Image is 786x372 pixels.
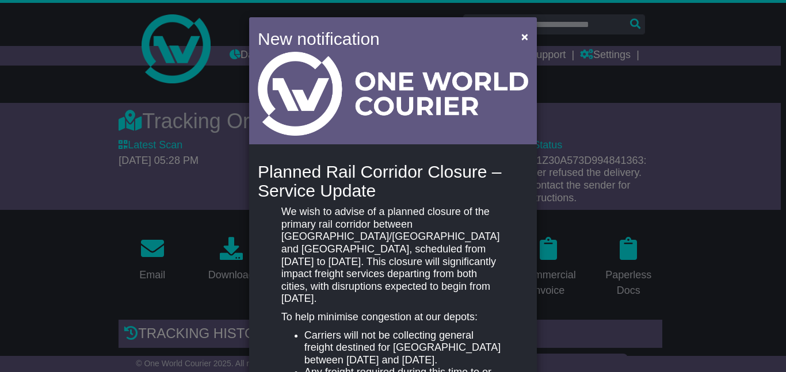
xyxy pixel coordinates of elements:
[516,25,534,48] button: Close
[521,30,528,43] span: ×
[258,162,528,200] h4: Planned Rail Corridor Closure – Service Update
[304,329,505,367] li: Carriers will not be collecting general freight destined for [GEOGRAPHIC_DATA] between [DATE] and...
[258,26,505,52] h4: New notification
[281,206,505,305] p: We wish to advise of a planned closure of the primary rail corridor between [GEOGRAPHIC_DATA]/[GE...
[258,52,528,136] img: Light
[281,311,505,324] p: To help minimise congestion at our depots:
